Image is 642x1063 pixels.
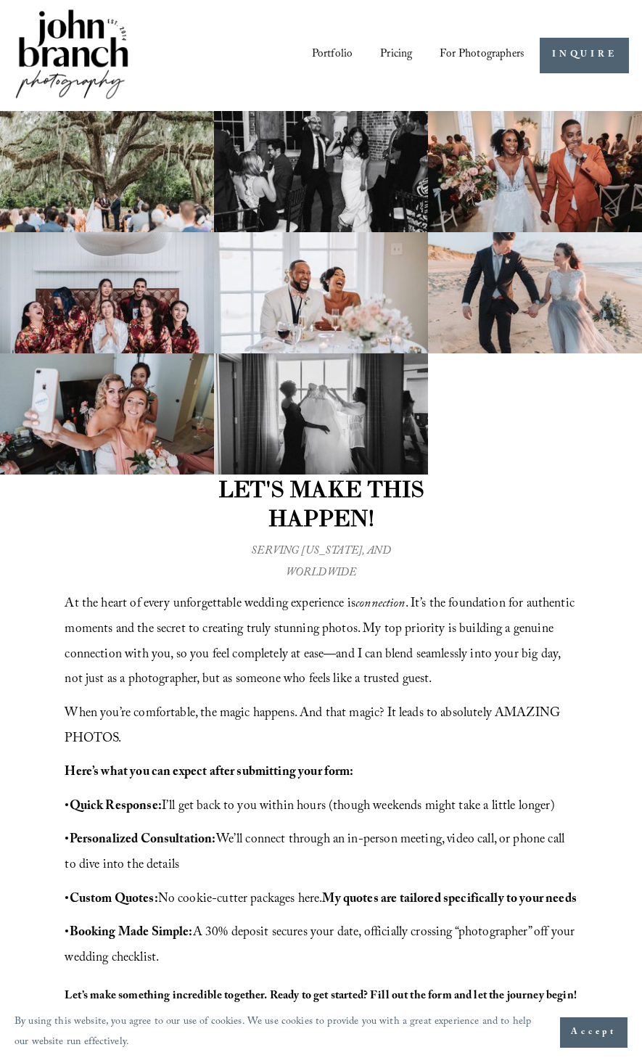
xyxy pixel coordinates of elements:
[312,44,353,67] a: Portfolio
[65,987,576,1006] strong: Let’s make something incredible together. Ready to get started? Fill out the form and let the jou...
[65,890,576,911] span: • No cookie-cutter packages here.
[65,923,577,969] span: • A 30% deposit secures your date, officially crossing “photographer” off your wedding checklist.
[540,38,629,73] a: INQUIRE
[70,890,158,911] strong: Custom Quotes:
[15,1012,546,1054] p: By using this website, you agree to our use of cookies. We use cookies to provide you with a grea...
[428,111,642,232] img: Bride and groom walking down the aisle in wedding attire, bride holding bouquet.
[70,830,216,851] strong: Personalized Consultation:
[440,44,524,67] a: folder dropdown
[428,232,642,353] img: Wedding couple holding hands on a beach, dressed in formal attire.
[65,594,577,691] span: At the heart of every unforgettable wedding experience is . It’s the foundation for authentic mom...
[218,475,429,533] strong: LET'S MAKE THIS HAPPEN!
[65,763,353,784] strong: Here’s what you can expect after submitting your form:
[251,543,393,583] em: SERVING [US_STATE], AND WORLDWIDE
[440,44,524,66] span: For Photographers
[65,704,563,750] span: When you’re comfortable, the magic happens. And that magic? It leads to absolutely AMAZING PHOTOS.
[380,44,412,67] a: Pricing
[355,594,406,615] em: connection
[560,1017,627,1048] button: Accept
[571,1025,617,1040] span: Accept
[65,830,567,877] span: • We’ll connect through an in-person meeting, video call, or phone call to dive into the details
[322,890,576,911] strong: My quotes are tailored specifically to your needs
[214,232,428,353] img: Bride and groom laughing at a wedding reception table with glasses of wine, floral centerpiece, a...
[214,111,428,232] img: A bride and groom energetically entering a wedding reception with guests cheering and clapping, s...
[70,797,162,818] strong: Quick Response:
[65,797,554,818] span: • I’ll get back to you within hours (though weekends might take a little longer)
[70,923,193,944] strong: Booking Made Simple:
[13,7,131,104] img: John Branch IV Photography
[214,353,428,475] img: Two women holding up a wedding dress in front of a window, one in a dark dress and the other in a...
